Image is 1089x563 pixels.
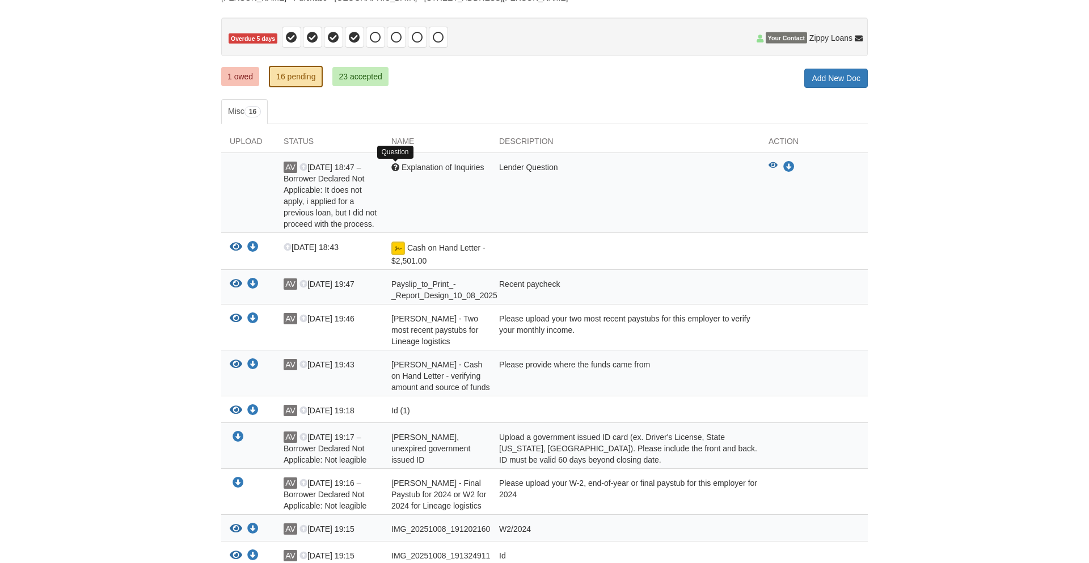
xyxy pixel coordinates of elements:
a: Download IMG_20251008_191202160 [247,525,259,534]
a: Download Cash on Hand Letter - $2,501.00 [247,243,259,252]
a: Download Explanation of Inquiries [783,163,795,172]
span: Cash on Hand Letter - $2,501.00 [391,243,486,265]
span: AV [284,359,297,370]
a: 23 accepted [332,67,388,86]
span: [DATE] 18:47 – Borrower Declared Not Applicable: It does not apply, i applied for a previous loan... [284,163,377,228]
div: Please upload your two most recent paystubs for this employer to verify your monthly income. [491,313,760,347]
a: 1 owed [221,67,259,86]
div: Question [377,146,413,159]
div: Name [383,136,491,153]
button: View Cash on Hand Letter - $2,501.00 [230,242,242,253]
span: [DATE] 18:43 [284,243,339,252]
span: AV [284,405,297,416]
span: [DATE] 19:46 [299,314,354,323]
button: View Payslip_to_Print_-_Report_Design_10_08_2025 [230,278,242,290]
span: [DATE] 19:16 – Borrower Declared Not Applicable: Not leagible [284,479,366,510]
span: AV [284,550,297,561]
a: Add New Doc [804,69,868,88]
span: [DATE] 19:15 [299,524,354,534]
a: 16 pending [269,66,323,87]
div: Recent paycheck [491,278,760,301]
span: Payslip_to_Print_-_Report_Design_10_08_2025 [391,280,497,300]
a: Download Alexander Vazquez - Two most recent paystubs for Lineage logistics [247,315,259,324]
span: Id (1) [391,406,410,415]
span: IMG_20251008_191202160 [391,524,490,534]
span: [DATE] 19:43 [299,360,354,369]
button: View IMG_20251008_191324911 [230,550,242,562]
span: AV [284,431,297,443]
span: IMG_20251008_191324911 [391,551,490,560]
span: AV [284,313,297,324]
span: [DATE] 19:47 [299,280,354,289]
a: Download Id (1) [247,407,259,416]
span: [DATE] 19:18 [299,406,354,415]
div: Status [275,136,383,153]
div: Description [491,136,760,153]
span: [DATE] 19:15 [299,551,354,560]
span: AV [284,477,297,489]
span: 16 [244,106,261,117]
span: AV [284,523,297,535]
a: Download IMG_20251008_191324911 [247,552,259,561]
div: Action [760,136,868,153]
span: [DATE] 19:17 – Borrower Declared Not Applicable: Not leagible [284,433,366,464]
span: [PERSON_NAME] - Two most recent paystubs for Lineage logistics [391,314,478,346]
span: Your Contact [766,32,807,44]
div: Please provide where the funds came from [491,359,760,393]
button: View Id (1) [230,405,242,417]
span: AV [284,278,297,290]
span: Explanation of Inquiries [402,163,484,172]
div: Lender Question [491,162,760,230]
a: Misc [221,99,268,124]
button: View Alexander Vazquez - Cash on Hand Letter - verifying amount and source of funds [230,359,242,371]
a: Download Alexander Vazquez - Final Paystub for 2024 or W2 for 2024 for Lineage logistics [233,479,244,488]
img: Document fully signed [391,242,405,255]
a: Download Alexander Vazquez - Cash on Hand Letter - verifying amount and source of funds [247,361,259,370]
div: W2/2024 [491,523,760,538]
button: View Explanation of Inquiries [769,162,778,173]
button: View IMG_20251008_191202160 [230,523,242,535]
span: AV [284,162,297,173]
a: Download Alexander Vazquez - Valid, unexpired government issued ID [233,433,244,442]
div: Upload a government issued ID card (ex. Driver's License, State [US_STATE], [GEOGRAPHIC_DATA]). P... [491,431,760,465]
span: [PERSON_NAME] - Cash on Hand Letter - verifying amount and source of funds [391,360,490,392]
span: [PERSON_NAME] - Final Paystub for 2024 or W2 for 2024 for Lineage logistics [391,479,486,510]
button: View Alexander Vazquez - Two most recent paystubs for Lineage logistics [230,313,242,325]
span: Zippy Loans [809,32,852,44]
span: [PERSON_NAME], unexpired government issued ID [391,433,470,464]
span: Overdue 5 days [229,33,277,44]
a: Download Payslip_to_Print_-_Report_Design_10_08_2025 [247,280,259,289]
div: Please upload your W-2, end-of-year or final paystub for this employer for 2024 [491,477,760,511]
div: Upload [221,136,275,153]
